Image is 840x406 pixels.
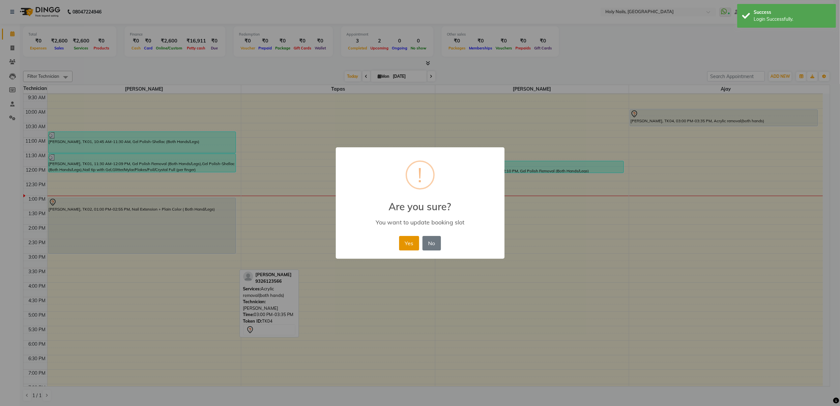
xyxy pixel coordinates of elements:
div: ! [418,162,422,188]
button: No [422,236,441,250]
button: Yes [399,236,419,250]
div: You want to update booking slot [345,218,495,226]
div: Success [754,9,831,16]
div: Login Successfully. [754,16,831,23]
h2: Are you sure? [336,193,505,213]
